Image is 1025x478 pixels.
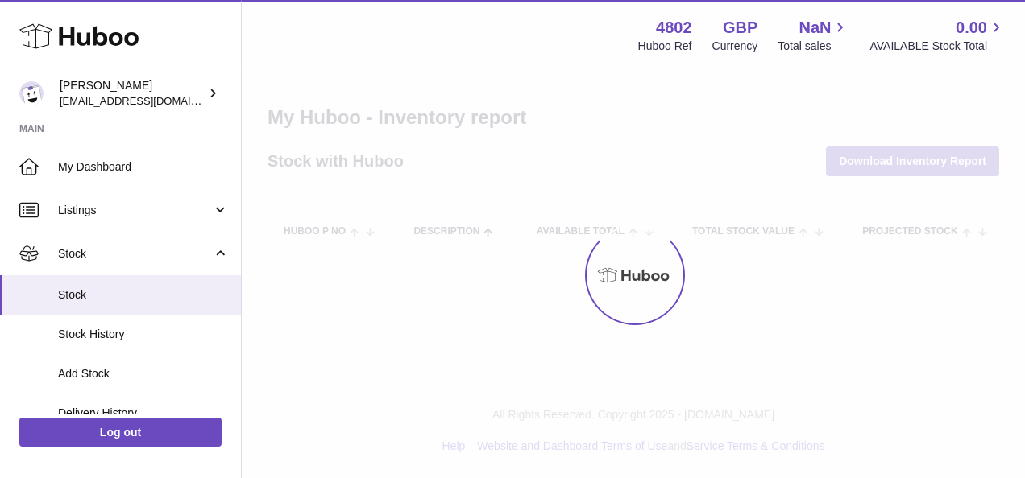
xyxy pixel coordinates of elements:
[869,17,1006,54] a: 0.00 AVAILABLE Stock Total
[956,17,987,39] span: 0.00
[19,81,44,105] img: internalAdmin-4802@internal.huboo.com
[58,406,229,421] span: Delivery History
[60,94,237,107] span: [EMAIL_ADDRESS][DOMAIN_NAME]
[58,203,212,218] span: Listings
[60,78,205,109] div: [PERSON_NAME]
[656,17,692,39] strong: 4802
[712,39,758,54] div: Currency
[778,17,849,54] a: NaN Total sales
[19,418,222,447] a: Log out
[869,39,1006,54] span: AVAILABLE Stock Total
[778,39,849,54] span: Total sales
[799,17,831,39] span: NaN
[58,287,229,303] span: Stock
[58,159,229,175] span: My Dashboard
[58,327,229,342] span: Stock History
[638,39,692,54] div: Huboo Ref
[58,246,212,262] span: Stock
[723,17,757,39] strong: GBP
[58,366,229,381] span: Add Stock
